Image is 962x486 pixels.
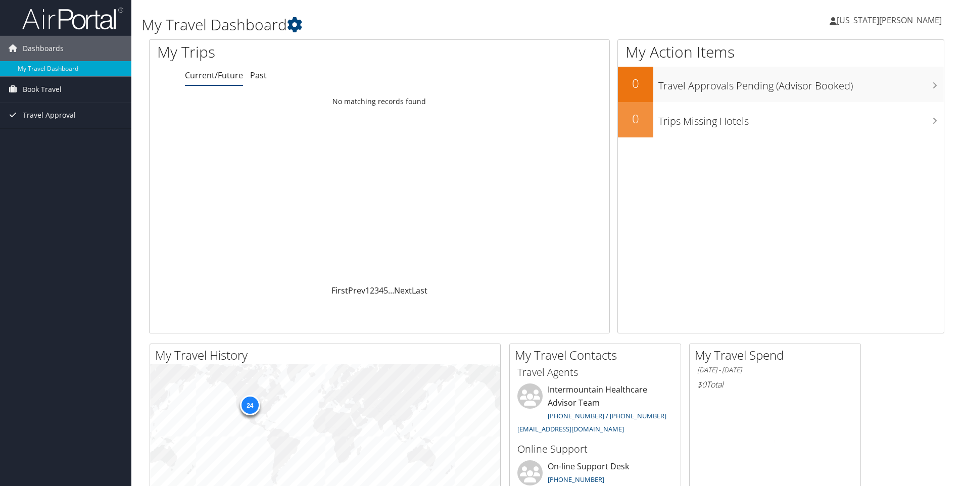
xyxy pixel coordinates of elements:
[155,347,500,364] h2: My Travel History
[23,103,76,128] span: Travel Approval
[23,36,64,61] span: Dashboards
[388,285,394,296] span: …
[141,14,682,35] h1: My Travel Dashboard
[658,109,944,128] h3: Trips Missing Hotels
[618,102,944,137] a: 0Trips Missing Hotels
[365,285,370,296] a: 1
[412,285,427,296] a: Last
[239,395,260,415] div: 24
[331,285,348,296] a: First
[695,347,860,364] h2: My Travel Spend
[250,70,267,81] a: Past
[697,365,853,375] h6: [DATE] - [DATE]
[370,285,374,296] a: 2
[618,75,653,92] h2: 0
[515,347,681,364] h2: My Travel Contacts
[830,5,952,35] a: [US_STATE][PERSON_NAME]
[150,92,609,111] td: No matching records found
[374,285,379,296] a: 3
[23,77,62,102] span: Book Travel
[383,285,388,296] a: 5
[548,411,666,420] a: [PHONE_NUMBER] / [PHONE_NUMBER]
[618,67,944,102] a: 0Travel Approvals Pending (Advisor Booked)
[517,365,673,379] h3: Travel Agents
[517,424,624,433] a: [EMAIL_ADDRESS][DOMAIN_NAME]
[394,285,412,296] a: Next
[512,383,678,438] li: Intermountain Healthcare Advisor Team
[348,285,365,296] a: Prev
[837,15,942,26] span: [US_STATE][PERSON_NAME]
[185,70,243,81] a: Current/Future
[658,74,944,93] h3: Travel Approvals Pending (Advisor Booked)
[548,475,604,484] a: [PHONE_NUMBER]
[697,379,706,390] span: $0
[618,41,944,63] h1: My Action Items
[618,110,653,127] h2: 0
[379,285,383,296] a: 4
[697,379,853,390] h6: Total
[157,41,410,63] h1: My Trips
[517,442,673,456] h3: Online Support
[22,7,123,30] img: airportal-logo.png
